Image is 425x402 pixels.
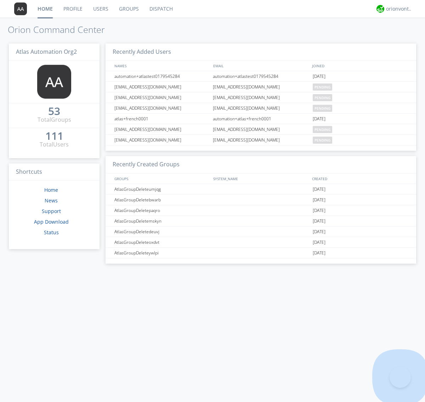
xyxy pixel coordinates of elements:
[113,71,211,81] div: automation+atlastest0179545284
[211,135,311,145] div: [EMAIL_ADDRESS][DOMAIN_NAME]
[48,108,60,116] a: 53
[113,114,211,124] div: atlas+french0001
[37,65,71,99] img: 373638.png
[113,216,211,226] div: AtlasGroupDeletemskyn
[313,84,332,91] span: pending
[313,105,332,112] span: pending
[211,103,311,113] div: [EMAIL_ADDRESS][DOMAIN_NAME]
[106,237,416,248] a: AtlasGroupDeleteoxdvt[DATE]
[45,197,58,204] a: News
[211,82,311,92] div: [EMAIL_ADDRESS][DOMAIN_NAME]
[313,226,325,237] span: [DATE]
[44,229,59,236] a: Status
[211,124,311,134] div: [EMAIL_ADDRESS][DOMAIN_NAME]
[310,173,409,184] div: CREATED
[9,163,100,181] h3: Shortcuts
[113,195,211,205] div: AtlasGroupDeletebwarb
[313,237,325,248] span: [DATE]
[106,114,416,124] a: atlas+french0001automation+atlas+french0001[DATE]
[313,94,332,101] span: pending
[113,226,211,237] div: AtlasGroupDeletedeuvj
[313,248,325,258] span: [DATE]
[113,135,211,145] div: [EMAIL_ADDRESS][DOMAIN_NAME]
[113,124,211,134] div: [EMAIL_ADDRESS][DOMAIN_NAME]
[310,61,409,71] div: JOINED
[34,218,69,225] a: App Download
[106,103,416,114] a: [EMAIL_ADDRESS][DOMAIN_NAME][EMAIL_ADDRESS][DOMAIN_NAME]pending
[313,195,325,205] span: [DATE]
[14,2,27,15] img: 373638.png
[113,205,211,216] div: AtlasGroupDeletepaqro
[113,82,211,92] div: [EMAIL_ADDRESS][DOMAIN_NAME]
[113,92,211,103] div: [EMAIL_ADDRESS][DOMAIN_NAME]
[38,116,71,124] div: Total Groups
[313,137,332,144] span: pending
[313,126,332,133] span: pending
[106,156,416,173] h3: Recently Created Groups
[106,216,416,226] a: AtlasGroupDeletemskyn[DATE]
[106,226,416,237] a: AtlasGroupDeletedeuvj[DATE]
[211,61,310,71] div: EMAIL
[106,71,416,82] a: automation+atlastest0179545284automation+atlastest0179545284[DATE]
[113,237,211,247] div: AtlasGroupDeleteoxdvt
[113,61,210,71] div: NAMES
[313,184,325,195] span: [DATE]
[106,92,416,103] a: [EMAIL_ADDRESS][DOMAIN_NAME][EMAIL_ADDRESS][DOMAIN_NAME]pending
[106,44,416,61] h3: Recently Added Users
[48,108,60,115] div: 53
[211,114,311,124] div: automation+atlas+french0001
[106,135,416,145] a: [EMAIL_ADDRESS][DOMAIN_NAME][EMAIL_ADDRESS][DOMAIN_NAME]pending
[16,48,77,56] span: Atlas Automation Org2
[106,195,416,205] a: AtlasGroupDeletebwarb[DATE]
[106,184,416,195] a: AtlasGroupDeleteumjqg[DATE]
[313,216,325,226] span: [DATE]
[211,92,311,103] div: [EMAIL_ADDRESS][DOMAIN_NAME]
[113,103,211,113] div: [EMAIL_ADDRESS][DOMAIN_NAME]
[45,132,63,139] div: 111
[106,82,416,92] a: [EMAIL_ADDRESS][DOMAIN_NAME][EMAIL_ADDRESS][DOMAIN_NAME]pending
[211,71,311,81] div: automation+atlastest0179545284
[106,205,416,216] a: AtlasGroupDeletepaqro[DATE]
[313,205,325,216] span: [DATE]
[44,186,58,193] a: Home
[211,173,310,184] div: SYSTEM_NAME
[40,140,69,149] div: Total Users
[106,124,416,135] a: [EMAIL_ADDRESS][DOMAIN_NAME][EMAIL_ADDRESS][DOMAIN_NAME]pending
[42,208,61,214] a: Support
[113,184,211,194] div: AtlasGroupDeleteumjqg
[113,173,210,184] div: GROUPS
[386,5,413,12] div: orionvontas+atlas+automation+org2
[390,367,411,388] iframe: Toggle Customer Support
[376,5,384,13] img: 29d36aed6fa347d5a1537e7736e6aa13
[313,71,325,82] span: [DATE]
[113,248,211,258] div: AtlasGroupDeleteywlpi
[45,132,63,140] a: 111
[313,114,325,124] span: [DATE]
[106,248,416,258] a: AtlasGroupDeleteywlpi[DATE]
